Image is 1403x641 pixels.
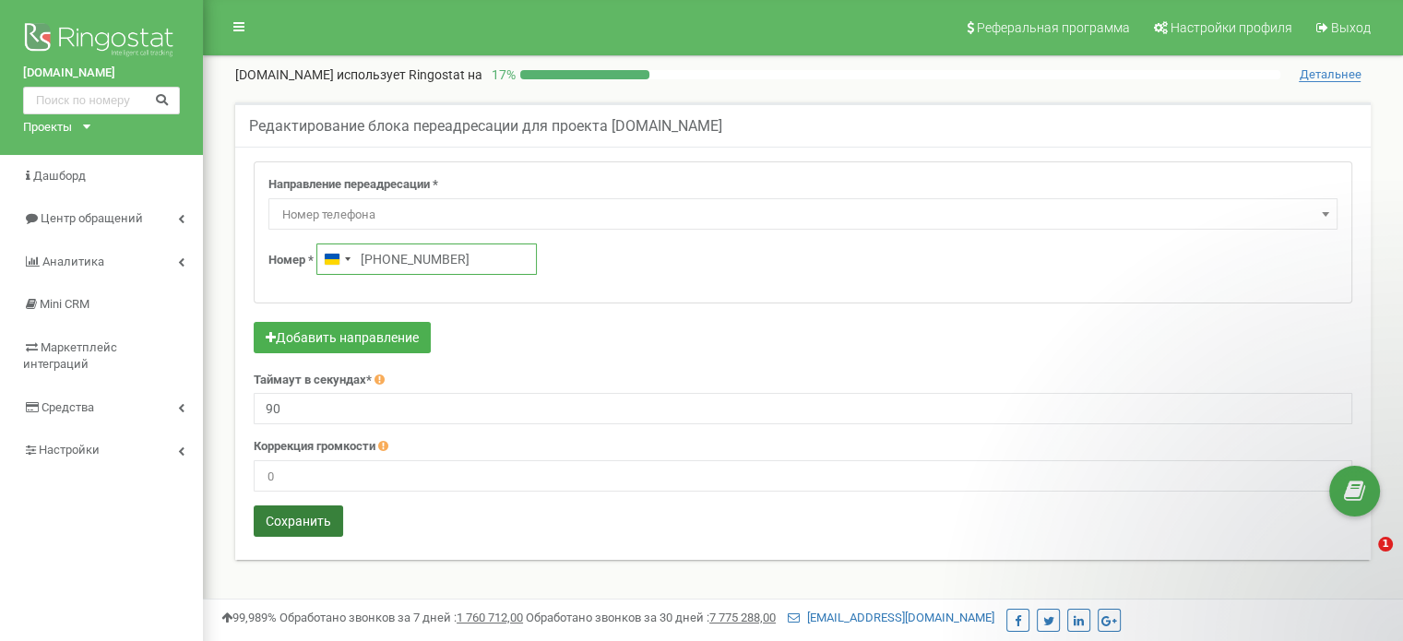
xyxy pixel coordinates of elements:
[254,505,343,537] button: Сохранить
[977,20,1130,35] span: Реферальная программа
[235,65,482,84] p: [DOMAIN_NAME]
[316,243,537,275] input: 050 123 4567
[482,65,520,84] p: 17 %
[1340,537,1385,581] iframe: Intercom live chat
[33,169,86,183] span: Дашборд
[1331,20,1371,35] span: Выход
[254,460,1352,492] span: 0
[254,372,372,389] label: Таймаут в секундах*
[457,611,523,624] u: 1 760 712,00
[23,65,180,82] a: [DOMAIN_NAME]
[1378,537,1393,552] span: 1
[41,211,143,225] span: Центр обращений
[42,255,104,268] span: Аналитика
[42,400,94,414] span: Средства
[526,611,776,624] span: Обработано звонков за 30 дней :
[709,611,776,624] u: 7 775 288,00
[1299,67,1361,82] span: Детальнее
[260,464,1346,490] span: 0
[23,340,117,372] span: Маркетплейс интеграций
[221,611,277,624] span: 99,989%
[788,611,994,624] a: [EMAIL_ADDRESS][DOMAIN_NAME]
[249,118,722,135] h5: Редактирование блока переадресации для проекта [DOMAIN_NAME]
[1171,20,1292,35] span: Настройки профиля
[39,443,100,457] span: Настройки
[268,176,438,194] label: Направление переадресации *
[268,198,1338,230] span: Номер телефона
[23,18,180,65] img: Ringostat logo
[279,611,523,624] span: Обработано звонков за 7 дней :
[317,244,356,274] button: Selected country
[268,252,314,269] label: Номер *
[23,119,72,137] div: Проекты
[254,322,431,353] button: Добавить направление
[337,67,482,82] span: использует Ringostat на
[275,202,1331,228] span: Номер телефона
[23,87,180,114] input: Поиск по номеру
[40,297,89,311] span: Mini CRM
[254,438,375,456] label: Коррекция громкости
